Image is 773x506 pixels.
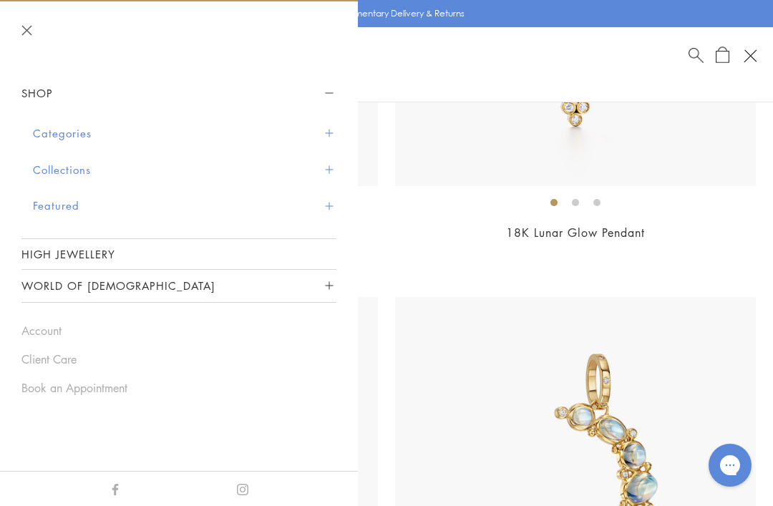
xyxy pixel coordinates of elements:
a: Client Care [21,351,336,367]
button: World of [DEMOGRAPHIC_DATA] [21,270,336,302]
button: Open navigation [738,44,762,68]
a: 18K Lunar Glow Pendant [506,225,645,240]
a: Search [689,47,704,64]
iframe: Gorgias live chat messenger [701,439,759,492]
a: Instagram [237,480,248,496]
p: Enjoy Complimentary Delivery & Returns [302,6,465,21]
a: High Jewellery [21,239,336,269]
a: Facebook [110,480,121,496]
button: Categories [33,115,336,152]
button: Shop [21,77,336,110]
button: Close navigation [21,25,32,36]
button: Collections [33,152,336,188]
a: Account [21,323,336,339]
a: Open Shopping Bag [716,47,729,64]
nav: Sidebar navigation [21,77,336,303]
a: Book an Appointment [21,380,336,396]
button: Featured [33,188,336,224]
